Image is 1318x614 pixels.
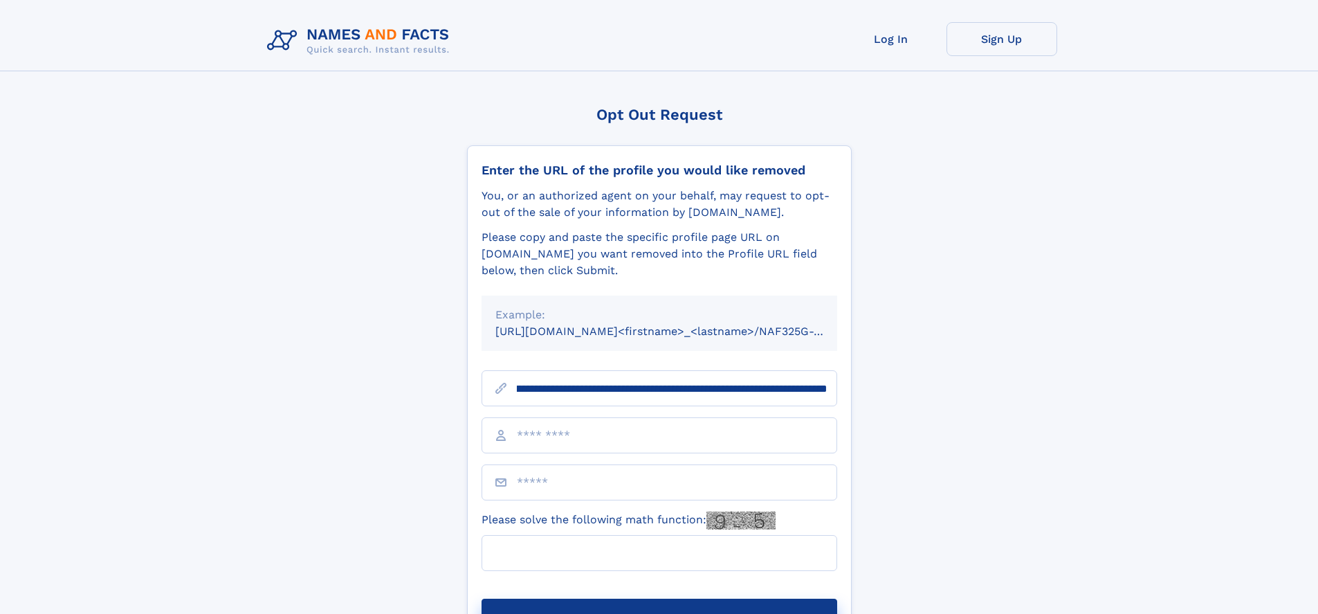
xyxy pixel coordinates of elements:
[482,512,776,530] label: Please solve the following math function:
[836,22,946,56] a: Log In
[482,188,837,221] div: You, or an authorized agent on your behalf, may request to opt-out of the sale of your informatio...
[495,307,823,323] div: Example:
[482,229,837,279] div: Please copy and paste the specific profile page URL on [DOMAIN_NAME] you want removed into the Pr...
[467,106,852,123] div: Opt Out Request
[262,22,461,60] img: Logo Names and Facts
[946,22,1057,56] a: Sign Up
[482,163,837,178] div: Enter the URL of the profile you would like removed
[495,325,863,338] small: [URL][DOMAIN_NAME]<firstname>_<lastname>/NAF325G-xxxxxxxx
